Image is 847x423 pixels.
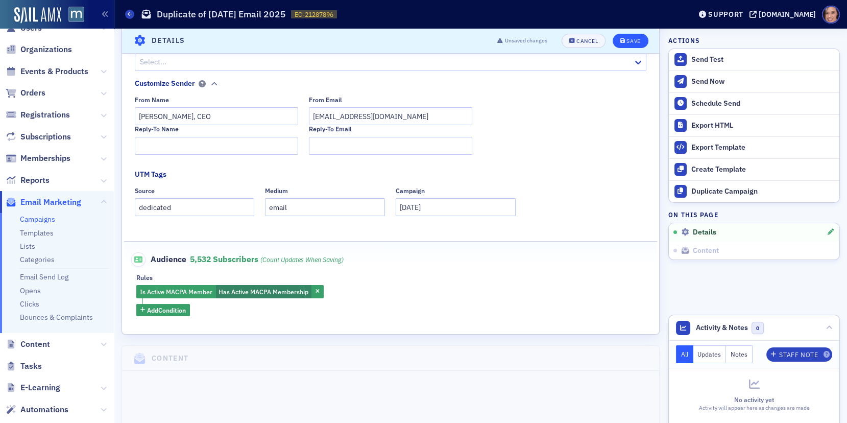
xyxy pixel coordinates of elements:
a: Export HTML [669,114,839,136]
span: Has Active MACPA Membership [219,288,308,296]
i: (count updates when saving) [260,255,344,264]
a: Export Template [669,136,839,158]
button: Cancel [562,34,606,48]
span: Registrations [20,109,70,121]
img: SailAMX [68,7,84,22]
button: [DOMAIN_NAME] [749,11,819,18]
a: Events & Products [6,66,88,77]
span: Memberships [20,153,70,164]
a: Tasks [6,361,42,372]
span: Audience [131,252,187,267]
span: Is Active MACPA Member [140,288,212,296]
a: Registrations [6,109,70,121]
a: Memberships [6,153,70,164]
a: Templates [20,228,54,238]
button: Schedule Send [669,92,839,114]
button: Updates [693,345,727,363]
h1: Duplicate of [DATE] Email 2025 [157,8,286,20]
a: Campaigns [20,215,55,224]
a: Reports [6,175,50,186]
a: Lists [20,242,35,251]
span: Unsaved changes [505,37,547,45]
span: Subscriptions [20,131,71,143]
span: EC-21287896 [295,10,333,19]
button: Send Now [669,70,839,92]
span: Email Marketing [20,197,81,208]
h4: Actions [668,36,700,45]
button: Duplicate Campaign [669,180,839,202]
a: Email Marketing [6,197,81,208]
span: Automations [20,404,68,415]
h4: Details [152,36,185,46]
a: Bounces & Complaints [20,313,93,322]
img: SailAMX [14,7,61,24]
h4: On this page [668,210,840,219]
div: [DOMAIN_NAME] [759,10,816,19]
a: E-Learning [6,382,60,393]
div: Create Template [691,165,834,174]
div: Customize Sender [135,78,195,89]
div: Cancel [576,38,598,44]
a: Content [6,339,50,350]
div: Campaign [396,187,425,195]
a: Clicks [20,299,39,309]
div: Medium [265,187,288,195]
div: Save [626,38,640,44]
span: Activity & Notes [696,322,748,333]
span: Content [693,246,719,255]
a: Opens [20,286,41,295]
div: Reply-To Name [135,125,179,133]
button: Send Test [669,49,839,70]
span: E-Learning [20,382,60,393]
div: Reply-To Email [309,125,352,133]
span: Add Condition [147,306,186,315]
div: Export Template [691,143,834,152]
span: Organizations [20,44,72,55]
span: Details [693,228,716,237]
div: Send Test [691,55,834,64]
div: Send Now [691,77,834,86]
div: Duplicate Campaign [691,187,834,196]
div: No activity yet [676,395,832,404]
div: UTM Tags [135,169,166,180]
span: Reports [20,175,50,186]
a: Categories [20,255,55,264]
div: From Name [135,96,169,104]
a: Automations [6,404,68,415]
button: All [676,345,693,363]
a: Create Template [669,158,839,180]
span: Orders [20,87,45,99]
button: Staff Note [766,347,832,362]
div: Schedule Send [691,99,834,108]
a: Organizations [6,44,72,55]
div: Activity will appear here as changes are made [676,404,832,412]
span: Tasks [20,361,42,372]
span: 0 [752,322,764,335]
div: Staff Note [779,352,818,358]
div: Source [135,187,155,195]
h4: Content [152,353,189,364]
a: Email Send Log [20,272,68,281]
div: Export HTML [691,121,834,130]
span: Events & Products [20,66,88,77]
span: 5,532 Subscribers [190,254,344,264]
span: Content [20,339,50,350]
div: From Email [309,96,342,104]
button: Save [613,34,648,48]
div: Support [708,10,743,19]
div: Rules [136,274,153,281]
div: Has Active MACPA Membership [136,285,324,298]
a: Subscriptions [6,131,71,143]
button: AddCondition [136,304,190,317]
span: Profile [822,6,840,24]
button: Notes [726,345,753,363]
a: Orders [6,87,45,99]
a: View Homepage [61,7,84,24]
